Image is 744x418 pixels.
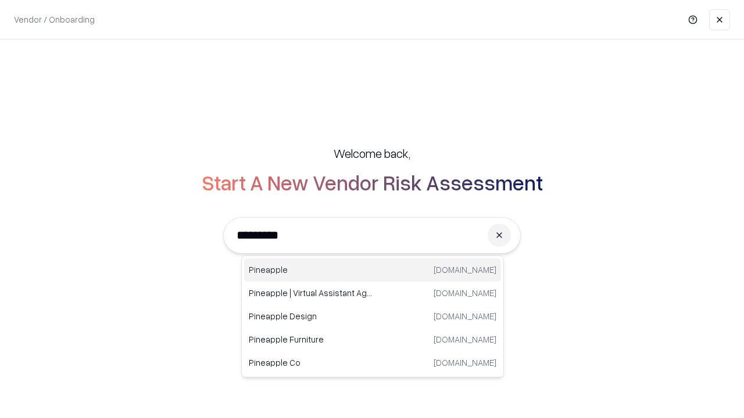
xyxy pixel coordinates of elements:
p: [DOMAIN_NAME] [434,333,496,345]
p: [DOMAIN_NAME] [434,264,496,276]
p: [DOMAIN_NAME] [434,287,496,299]
p: [DOMAIN_NAME] [434,356,496,369]
p: Pineapple Design [249,310,373,322]
p: Pineapple Furniture [249,333,373,345]
p: Pineapple | Virtual Assistant Agency [249,287,373,299]
p: Vendor / Onboarding [14,13,95,26]
p: Pineapple [249,264,373,276]
p: Pineapple Co [249,356,373,369]
h2: Start A New Vendor Risk Assessment [202,171,543,194]
h5: Welcome back, [334,145,410,161]
div: Suggestions [241,255,504,377]
p: [DOMAIN_NAME] [434,310,496,322]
